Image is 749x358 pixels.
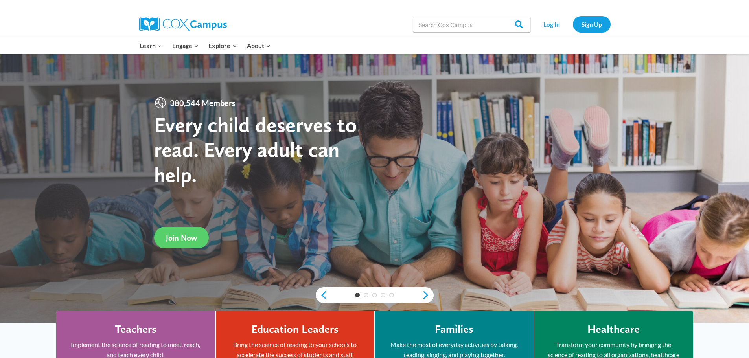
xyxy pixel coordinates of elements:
[573,16,611,32] a: Sign Up
[413,17,531,32] input: Search Cox Campus
[208,40,237,51] span: Explore
[316,287,434,303] div: content slider buttons
[172,40,199,51] span: Engage
[535,16,611,32] nav: Secondary Navigation
[587,323,640,336] h4: Healthcare
[372,293,377,297] a: 3
[422,290,434,300] a: next
[247,40,271,51] span: About
[166,233,197,242] span: Join Now
[139,17,227,31] img: Cox Campus
[167,97,239,109] span: 380,544 Members
[381,293,385,297] a: 4
[316,290,328,300] a: previous
[535,16,569,32] a: Log In
[140,40,162,51] span: Learn
[135,37,276,54] nav: Primary Navigation
[154,227,209,248] a: Join Now
[251,323,339,336] h4: Education Leaders
[355,293,360,297] a: 1
[154,112,357,187] strong: Every child deserves to read. Every adult can help.
[435,323,473,336] h4: Families
[115,323,156,336] h4: Teachers
[389,293,394,297] a: 5
[364,293,368,297] a: 2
